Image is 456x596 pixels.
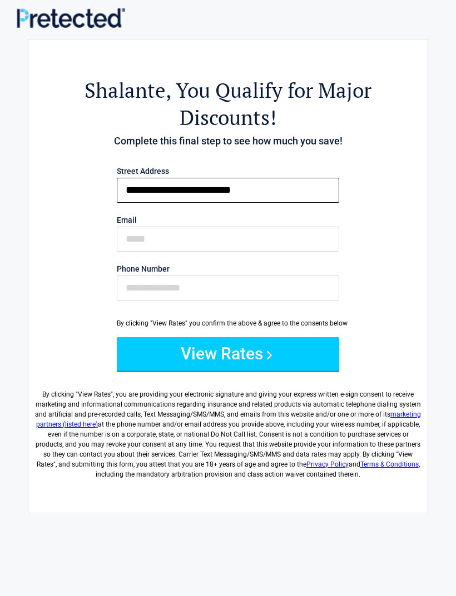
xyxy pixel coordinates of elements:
span: Shalante [85,77,166,104]
h2: , You Qualify for Major Discounts! [34,77,422,131]
label: By clicking " ", you are providing your electronic signature and giving your express written e-si... [34,380,422,479]
div: By clicking "View Rates" you confirm the above & agree to the consents below [117,318,339,328]
a: Terms & Conditions [360,460,419,468]
button: View Rates [117,337,339,370]
span: View Rates [78,390,111,398]
a: Privacy Policy [306,460,349,468]
img: Main Logo [17,8,125,27]
label: Email [117,216,339,224]
h4: Complete this final step to see how much you save! [34,134,422,148]
label: Phone Number [117,265,339,273]
a: marketing partners (listed here) [36,410,421,428]
label: Street Address [117,167,339,175]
